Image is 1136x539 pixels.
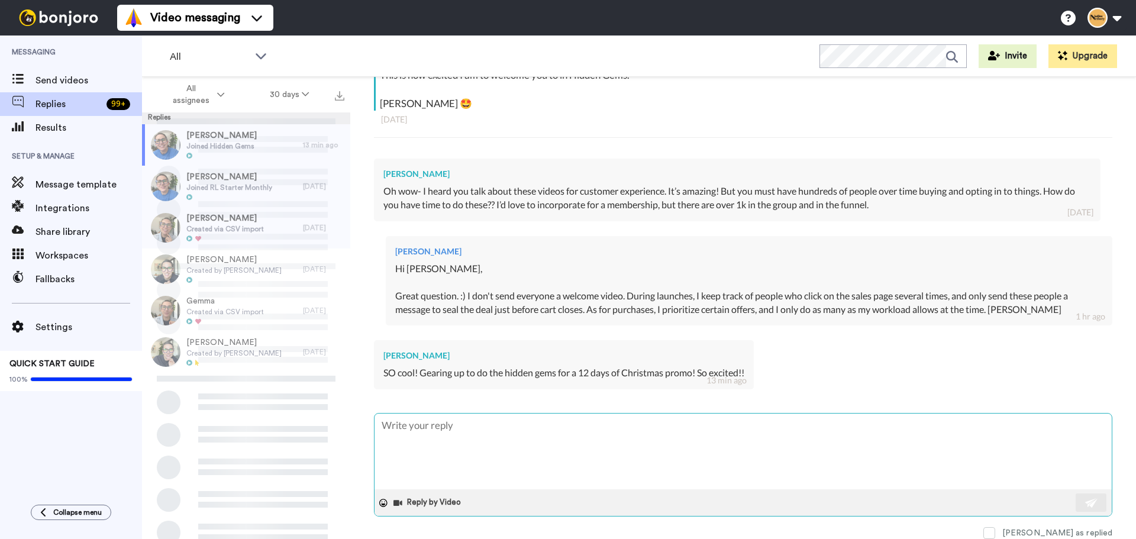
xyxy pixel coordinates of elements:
[19,31,28,40] img: website_grey.svg
[31,31,130,40] div: Domain: [DOMAIN_NAME]
[186,130,257,141] span: [PERSON_NAME]
[142,124,350,166] a: [PERSON_NAME]Joined Hidden Gems13 min ago
[151,130,180,160] img: 8d189c9d-9d6f-49eb-8cd0-3fc80090c0f3-thumb.jpg
[142,166,350,207] a: [PERSON_NAME]Joined RL Starter Monthly[DATE]
[124,8,143,27] img: vm-color.svg
[35,248,142,263] span: Workspaces
[150,9,240,26] span: Video messaging
[186,141,257,151] span: Joined Hidden Gems
[383,185,1091,212] div: Oh wow- I heard you talk about these videos for customer experience. It’s amazing! But you must h...
[186,295,264,307] span: Gemma
[45,70,106,78] div: Domain Overview
[144,78,247,111] button: All assignees
[9,375,28,384] span: 100%
[395,262,1103,316] div: Hi [PERSON_NAME], Great question. :) I don't send everyone a welcome video. During launches, I ke...
[186,307,264,317] span: Created via CSV import
[186,171,272,183] span: [PERSON_NAME]
[1085,498,1098,508] img: send-white.svg
[1048,44,1117,68] button: Upgrade
[383,350,744,362] div: [PERSON_NAME]
[167,83,215,106] span: All assignees
[106,98,130,110] div: 99 +
[33,19,58,28] div: v 4.0.25
[1067,206,1093,218] div: [DATE]
[31,505,111,520] button: Collapse menu
[303,347,344,357] div: [DATE]
[395,246,1103,257] div: [PERSON_NAME]
[151,213,180,243] img: 7ba62603-73d5-44af-afa2-ef2f1eb1369b-thumb.jpg
[170,50,249,64] span: All
[392,494,464,512] button: Reply by Video
[142,290,350,331] a: GemmaCreated via CSV import[DATE]
[335,91,344,101] img: export.svg
[303,306,344,315] div: [DATE]
[35,225,142,239] span: Share library
[35,272,142,286] span: Fallbacks
[19,19,28,28] img: logo_orange.svg
[35,97,102,111] span: Replies
[979,44,1037,68] button: Invite
[9,360,95,368] span: QUICK START GUIDE
[151,254,180,284] img: 3e44cb17-61ed-435d-8f50-73ba7c0f522e-thumb.jpg
[186,183,272,192] span: Joined RL Starter Monthly
[118,69,127,78] img: tab_keywords_by_traffic_grey.svg
[186,266,282,275] span: Created by [PERSON_NAME]
[303,182,344,191] div: [DATE]
[383,168,1091,180] div: [PERSON_NAME]
[35,177,142,192] span: Message template
[186,224,264,234] span: Created via CSV import
[186,212,264,224] span: [PERSON_NAME]
[35,201,142,215] span: Integrations
[142,331,350,373] a: [PERSON_NAME]Created by [PERSON_NAME][DATE]
[383,366,744,380] div: SO cool! Gearing up to do the hidden gems for a 12 days of Christmas promo! So excited!!
[35,73,142,88] span: Send videos
[303,264,344,274] div: [DATE]
[706,375,747,386] div: 13 min ago
[186,337,282,348] span: [PERSON_NAME]
[32,69,41,78] img: tab_domain_overview_orange.svg
[331,86,348,104] button: Export all results that match these filters now.
[35,121,142,135] span: Results
[53,508,102,517] span: Collapse menu
[186,348,282,358] span: Created by [PERSON_NAME]
[1076,311,1105,322] div: 1 hr ago
[303,223,344,233] div: [DATE]
[247,84,332,105] button: 30 days
[151,172,180,201] img: 423b1191-c562-4716-877b-a9707bc13b67-thumb.jpg
[151,337,180,367] img: e810df33-e22d-4753-b1bf-7757878b1011-thumb.jpg
[381,114,1105,125] div: [DATE]
[142,248,350,290] a: [PERSON_NAME]Created by [PERSON_NAME][DATE]
[142,207,350,248] a: [PERSON_NAME]Created via CSV import[DATE]
[303,140,344,150] div: 13 min ago
[151,296,180,325] img: 9d704dde-45cf-47c4-a7cc-5f2bffc09e8c-thumb.jpg
[35,320,142,334] span: Settings
[142,112,350,124] div: Replies
[14,9,103,26] img: bj-logo-header-white.svg
[131,70,199,78] div: Keywords by Traffic
[1002,527,1112,539] div: [PERSON_NAME] as replied
[186,254,282,266] span: [PERSON_NAME]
